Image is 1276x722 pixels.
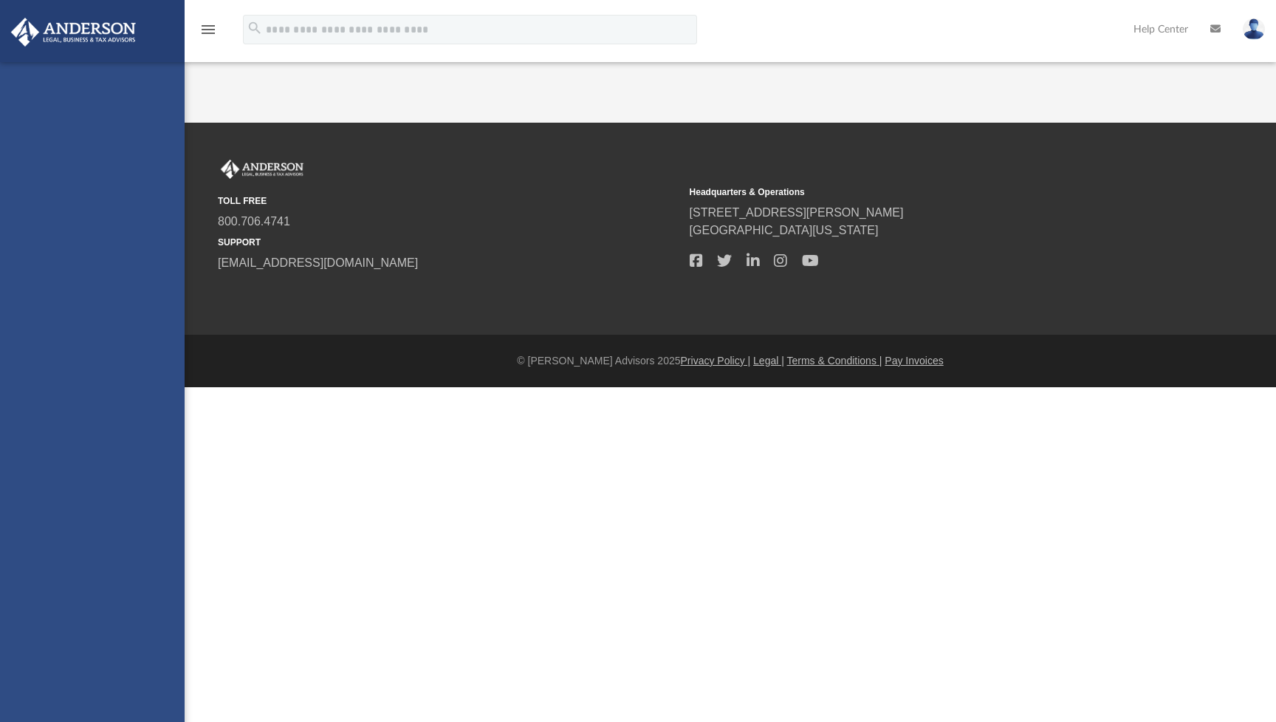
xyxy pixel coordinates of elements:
[1243,18,1265,40] img: User Pic
[218,215,290,228] a: 800.706.4741
[199,28,217,38] a: menu
[681,355,751,367] a: Privacy Policy |
[199,21,217,38] i: menu
[690,206,904,219] a: [STREET_ADDRESS][PERSON_NAME]
[218,194,679,208] small: TOLL FREE
[218,256,418,269] a: [EMAIL_ADDRESS][DOMAIN_NAME]
[885,355,943,367] a: Pay Invoices
[690,185,1151,199] small: Headquarters & Operations
[690,224,879,236] a: [GEOGRAPHIC_DATA][US_STATE]
[787,355,882,367] a: Terms & Conditions |
[247,20,263,36] i: search
[7,18,140,47] img: Anderson Advisors Platinum Portal
[185,353,1276,369] div: © [PERSON_NAME] Advisors 2025
[218,236,679,249] small: SUPPORT
[218,160,306,179] img: Anderson Advisors Platinum Portal
[753,355,784,367] a: Legal |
